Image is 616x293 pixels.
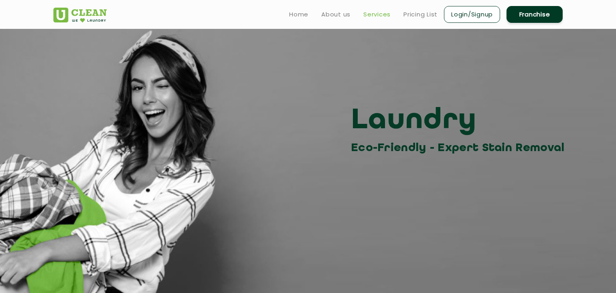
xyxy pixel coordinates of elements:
h3: Eco-Friendly - Expert Stain Removal [351,139,569,157]
h3: Laundry [351,103,569,139]
a: Pricing List [403,10,438,19]
img: UClean Laundry and Dry Cleaning [53,8,107,22]
a: Franchise [507,6,563,23]
a: Login/Signup [444,6,500,23]
a: About us [321,10,351,19]
a: Services [363,10,391,19]
a: Home [289,10,308,19]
